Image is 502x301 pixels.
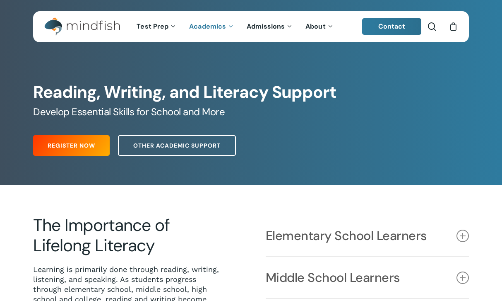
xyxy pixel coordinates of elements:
span: The Importance of Lifelong Literacy [33,214,170,257]
a: Cart [449,22,458,31]
a: About [299,23,340,30]
header: Main Menu [33,11,469,42]
span: Academics [189,22,226,31]
a: Academics [183,23,240,30]
a: Test Prep [130,23,183,30]
span: Other Academic Support [133,141,221,150]
a: Contact [362,18,422,35]
span: About [305,22,326,31]
nav: Main Menu [130,11,340,42]
a: Admissions [240,23,299,30]
a: Other Academic Support [118,135,236,156]
a: Elementary School Learners [266,215,469,256]
span: Register Now [48,141,95,150]
a: Register Now [33,135,110,156]
span: Contact [378,22,406,31]
h1: Reading, Writing, and Literacy Support [33,83,469,102]
span: Test Prep [137,22,168,31]
a: Middle School Learners [266,257,469,298]
span: Admissions [247,22,285,31]
h5: Develop Essential Skills for School and More [33,105,469,119]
